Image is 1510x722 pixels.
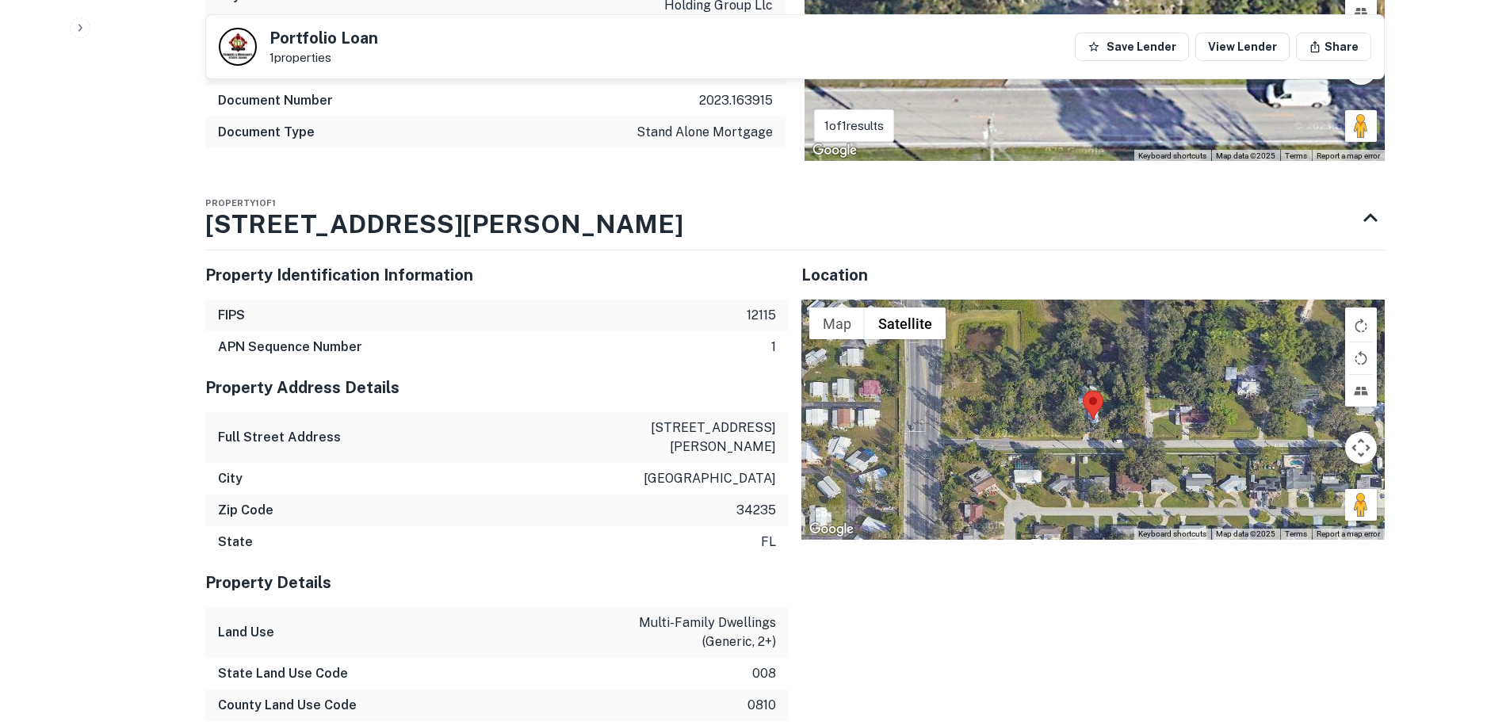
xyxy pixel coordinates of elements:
[1345,308,1377,339] button: Toggle fullscreen view
[736,501,776,520] p: 34235
[218,533,253,552] h6: State
[1345,489,1377,521] button: Drag Pegman onto the map to open Street View
[1317,151,1380,160] a: Report a map error
[218,469,243,488] h6: City
[205,376,789,399] h5: Property Address Details
[1296,32,1371,61] button: Share
[801,263,1385,287] h5: Location
[1216,529,1275,538] span: Map data ©2025
[636,123,773,142] p: stand alone mortgage
[1285,529,1307,538] a: Terms (opens in new tab)
[1138,151,1206,162] button: Keyboard shortcuts
[824,117,884,136] p: 1 of 1 results
[1285,151,1307,160] a: Terms (opens in new tab)
[1317,529,1380,538] a: Report a map error
[1345,342,1377,374] button: Rotate map counterclockwise
[747,306,776,325] p: 12115
[805,519,858,540] img: Google
[809,308,865,339] button: Show street map
[1345,310,1377,342] button: Rotate map clockwise
[1345,375,1377,407] button: Tilt map
[270,51,378,65] p: 1 properties
[747,696,776,715] p: 0810
[218,623,274,642] h6: Land Use
[218,696,357,715] h6: County Land Use Code
[1345,110,1377,142] button: Drag Pegman onto the map to open Street View
[218,123,315,142] h6: Document Type
[633,613,776,651] p: multi-family dwellings (generic, 2+)
[644,469,776,488] p: [GEOGRAPHIC_DATA]
[1075,32,1189,61] button: Save Lender
[699,91,773,110] p: 2023.163915
[805,519,858,540] a: Open this area in Google Maps (opens a new window)
[218,428,341,447] h6: Full Street Address
[809,140,861,161] img: Google
[1431,595,1510,671] iframe: Chat Widget
[1345,432,1377,464] button: Map camera controls
[865,308,946,339] button: Show satellite imagery
[218,338,362,357] h6: APN Sequence Number
[752,664,776,683] p: 008
[809,140,861,161] a: Open this area in Google Maps (opens a new window)
[633,418,776,457] p: [STREET_ADDRESS][PERSON_NAME]
[205,263,789,287] h5: Property Identification Information
[205,205,683,243] h3: [STREET_ADDRESS][PERSON_NAME]
[218,306,245,325] h6: FIPS
[1216,151,1275,160] span: Map data ©2025
[1195,32,1290,61] a: View Lender
[1138,529,1206,540] button: Keyboard shortcuts
[218,91,333,110] h6: Document Number
[761,533,776,552] p: fl
[205,198,276,208] span: Property 1 of 1
[270,30,378,46] h5: Portfolio Loan
[205,571,789,594] h5: Property Details
[205,186,1385,250] div: Property1of1[STREET_ADDRESS][PERSON_NAME]
[218,501,273,520] h6: Zip Code
[218,664,348,683] h6: State Land Use Code
[771,338,776,357] p: 1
